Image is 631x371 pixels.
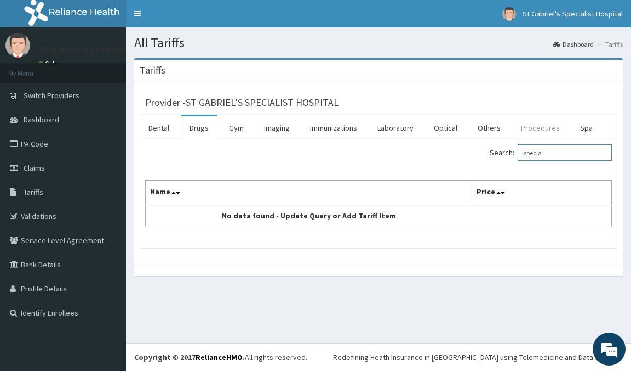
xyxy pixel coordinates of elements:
li: Tariffs [595,40,623,49]
img: d_794563401_company_1708531726252_794563401 [20,55,44,82]
span: Dashboard [24,115,59,125]
a: Optical [425,116,466,139]
label: Search: [490,144,612,161]
th: Price [472,181,611,206]
span: Switch Providers [24,91,79,100]
p: St Gabriel's Specialist Hospital [38,44,170,54]
img: User Image [502,7,516,21]
h3: Tariffs [140,65,165,75]
a: Spa [571,116,601,139]
h1: All Tariffs [134,36,623,50]
input: Search: [518,144,612,161]
h3: Provider - ST GABRIEL’S SPECIALIST HOSPITAL [145,98,339,108]
footer: All rights reserved. [126,343,631,371]
div: Minimize live chat window [180,5,206,32]
a: Others [469,116,509,139]
span: We're online! [64,114,151,225]
a: RelianceHMO [196,352,243,362]
span: Tariffs [24,187,43,197]
div: Chat with us now [57,61,184,76]
a: Immunizations [301,116,366,139]
a: Online [38,60,65,68]
a: Laboratory [369,116,422,139]
td: No data found - Update Query or Add Tariff Item [146,205,472,226]
a: Dental [140,116,178,139]
img: User Image [5,33,30,58]
a: Gym [220,116,253,139]
strong: Copyright © 2017 . [134,352,245,362]
span: St Gabriel's Specialist Hospital [523,9,623,19]
textarea: Type your message and hit 'Enter' [5,251,209,290]
a: Drugs [181,116,217,139]
a: Procedures [512,116,569,139]
div: Redefining Heath Insurance in [GEOGRAPHIC_DATA] using Telemedicine and Data Science! [333,352,623,363]
a: Imaging [255,116,299,139]
a: Dashboard [553,40,594,49]
span: Claims [24,163,45,173]
th: Name [146,181,472,206]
